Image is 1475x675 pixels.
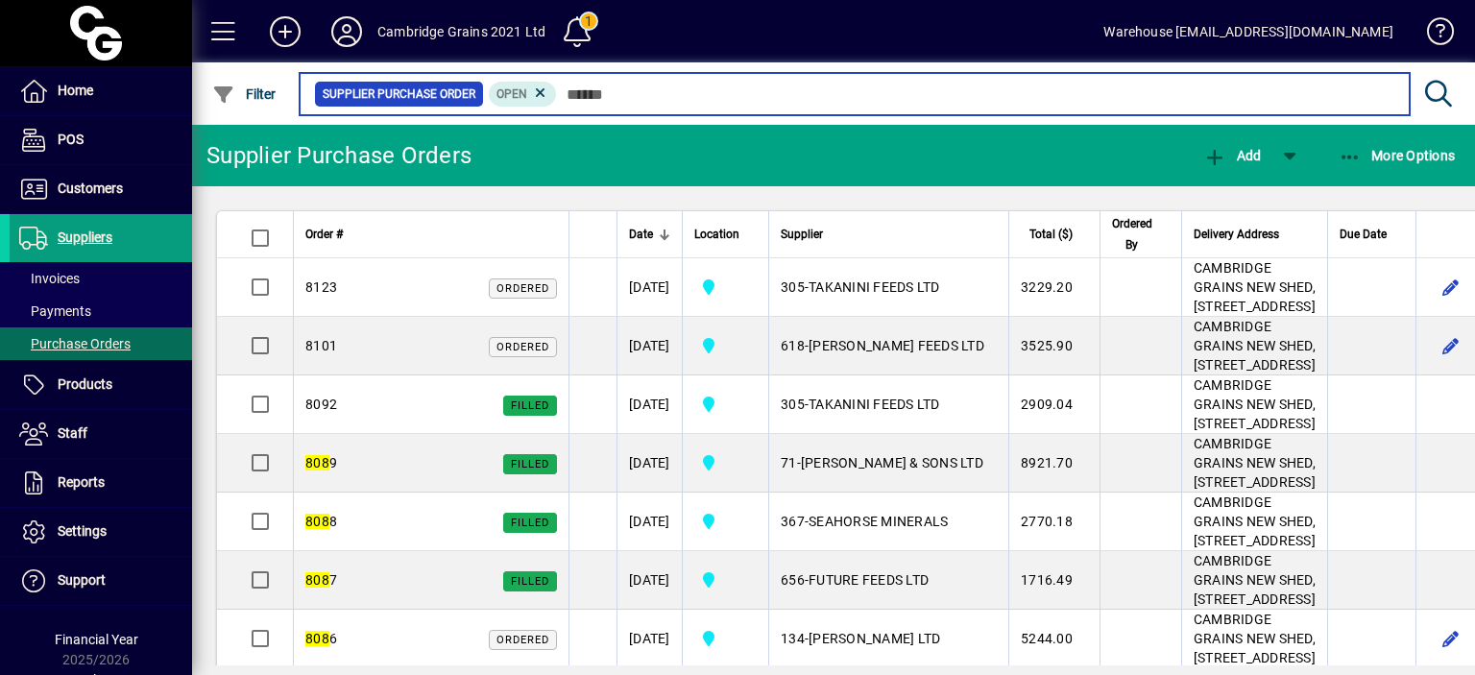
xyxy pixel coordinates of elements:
span: Filled [511,517,549,529]
span: Cambridge Grains 2021 Ltd [694,510,757,533]
td: 3525.90 [1008,317,1100,375]
div: Due Date [1340,224,1404,245]
td: [DATE] [617,434,682,493]
a: Invoices [10,262,192,295]
span: Filled [511,399,549,412]
button: More Options [1334,138,1461,173]
span: Payments [19,303,91,319]
span: [PERSON_NAME] LTD [809,631,940,646]
td: CAMBRIDGE GRAINS NEW SHED, [STREET_ADDRESS] [1181,551,1327,610]
span: 367 [781,514,805,529]
td: [DATE] [617,493,682,551]
span: FUTURE FEEDS LTD [809,572,929,588]
span: Due Date [1340,224,1387,245]
span: Purchase Orders [19,336,131,351]
span: Cambridge Grains 2021 Ltd [694,627,757,650]
em: 808 [305,514,329,529]
button: Edit [1436,272,1466,302]
td: [DATE] [617,551,682,610]
td: 5244.00 [1008,610,1100,668]
button: Profile [316,14,377,49]
span: 8 [305,514,337,529]
td: 2909.04 [1008,375,1100,434]
div: Supplier [781,224,997,245]
span: Ordered [496,634,549,646]
span: Supplier Purchase Order [323,84,475,104]
td: - [768,375,1008,434]
mat-chip: Completion Status: Open [489,82,557,107]
span: 134 [781,631,805,646]
span: Filled [511,458,549,470]
td: [DATE] [617,317,682,375]
td: - [768,258,1008,317]
div: Cambridge Grains 2021 Ltd [377,16,545,47]
span: Filled [511,575,549,588]
span: 6 [305,631,337,646]
span: 8101 [305,338,337,353]
td: CAMBRIDGE GRAINS NEW SHED, [STREET_ADDRESS] [1181,317,1327,375]
a: Support [10,557,192,605]
span: 9 [305,455,337,470]
button: Edit [1436,330,1466,361]
td: - [768,610,1008,668]
a: Settings [10,508,192,556]
span: [PERSON_NAME] & SONS LTD [801,455,983,470]
div: Ordered By [1112,213,1170,255]
button: Filter [207,77,281,111]
span: 305 [781,397,805,412]
span: Customers [58,181,123,196]
span: 656 [781,572,805,588]
span: Financial Year [55,632,138,647]
div: Total ($) [1021,224,1090,245]
td: CAMBRIDGE GRAINS NEW SHED, [STREET_ADDRESS] [1181,434,1327,493]
span: Suppliers [58,229,112,245]
em: 808 [305,572,329,588]
span: Location [694,224,739,245]
a: Home [10,67,192,115]
td: - [768,434,1008,493]
a: Knowledge Base [1413,4,1451,66]
span: Delivery Address [1194,224,1279,245]
button: Add [254,14,316,49]
span: Ordered [496,282,549,295]
a: Reports [10,459,192,507]
td: CAMBRIDGE GRAINS NEW SHED, [STREET_ADDRESS] [1181,493,1327,551]
em: 808 [305,455,329,470]
div: Date [629,224,670,245]
em: 808 [305,631,329,646]
span: Total ($) [1029,224,1073,245]
span: [PERSON_NAME] FEEDS LTD [809,338,984,353]
span: Date [629,224,653,245]
span: Cambridge Grains 2021 Ltd [694,276,757,299]
span: TAKANINI FEEDS LTD [809,279,940,295]
a: Customers [10,165,192,213]
td: CAMBRIDGE GRAINS NEW SHED, [STREET_ADDRESS] [1181,258,1327,317]
span: Cambridge Grains 2021 Ltd [694,451,757,474]
span: More Options [1339,148,1456,163]
td: - [768,317,1008,375]
span: Invoices [19,271,80,286]
td: CAMBRIDGE GRAINS NEW SHED, [STREET_ADDRESS] [1181,610,1327,668]
span: 618 [781,338,805,353]
span: 305 [781,279,805,295]
span: Open [496,87,527,101]
div: Supplier Purchase Orders [206,140,472,171]
td: [DATE] [617,610,682,668]
div: Location [694,224,757,245]
span: Settings [58,523,107,539]
a: Payments [10,295,192,327]
td: CAMBRIDGE GRAINS NEW SHED, [STREET_ADDRESS] [1181,375,1327,434]
span: Home [58,83,93,98]
div: Warehouse [EMAIL_ADDRESS][DOMAIN_NAME] [1103,16,1393,47]
td: - [768,493,1008,551]
a: POS [10,116,192,164]
span: 8123 [305,279,337,295]
span: 8092 [305,397,337,412]
td: - [768,551,1008,610]
span: Cambridge Grains 2021 Ltd [694,568,757,591]
span: Cambridge Grains 2021 Ltd [694,393,757,416]
td: 3229.20 [1008,258,1100,317]
td: [DATE] [617,375,682,434]
button: Edit [1436,623,1466,654]
td: 2770.18 [1008,493,1100,551]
